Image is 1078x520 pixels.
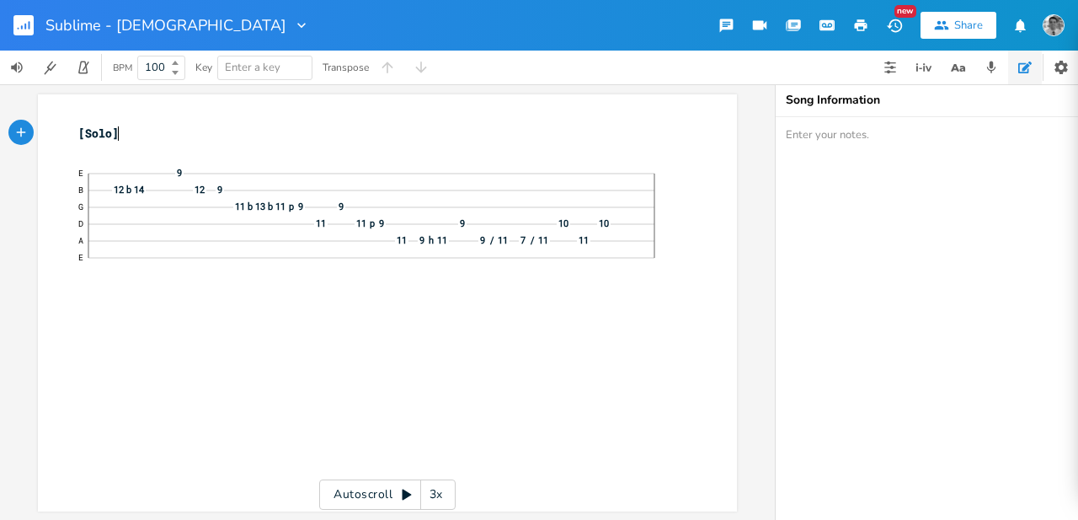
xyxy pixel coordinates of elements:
[265,201,275,211] div: b
[286,201,296,211] div: p
[78,126,119,141] span: [Solo]
[245,201,255,211] div: b
[395,235,408,244] span: 11
[577,235,590,244] span: 11
[253,201,267,211] span: 13
[319,480,456,510] div: Autoscroll
[526,235,539,244] div: /
[112,185,125,194] span: 12
[274,201,287,211] span: 11
[314,218,328,228] span: 11
[519,235,527,244] span: 7
[45,18,286,33] span: Sublime - [DEMOGRAPHIC_DATA]
[78,252,83,263] text: E
[233,201,247,211] span: 11
[193,185,206,194] span: 12
[367,218,377,228] div: p
[536,235,550,244] span: 11
[496,235,510,244] span: 11
[597,218,611,228] span: 10
[435,235,449,244] span: 11
[1043,14,1065,36] img: Louis Lazaris
[478,235,487,244] span: 9
[557,218,570,228] span: 10
[421,480,451,510] div: 3x
[424,235,438,244] div: h
[377,218,386,228] span: 9
[225,60,280,75] span: Enter a key
[878,10,911,40] button: New
[355,218,368,228] span: 11
[894,5,916,18] div: New
[132,185,146,194] span: 14
[195,62,212,72] div: Key
[216,185,224,194] span: 9
[296,201,305,211] span: 9
[954,18,983,33] div: Share
[78,218,83,229] text: D
[78,185,83,196] text: B
[458,218,467,228] span: 9
[175,168,184,177] span: 9
[486,235,499,244] div: /
[323,62,369,72] div: Transpose
[113,63,132,72] div: BPM
[78,201,83,212] text: G
[418,235,426,244] span: 9
[78,235,83,246] text: A
[337,201,345,211] span: 9
[78,168,83,179] text: E
[921,12,996,39] button: Share
[124,185,134,194] div: b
